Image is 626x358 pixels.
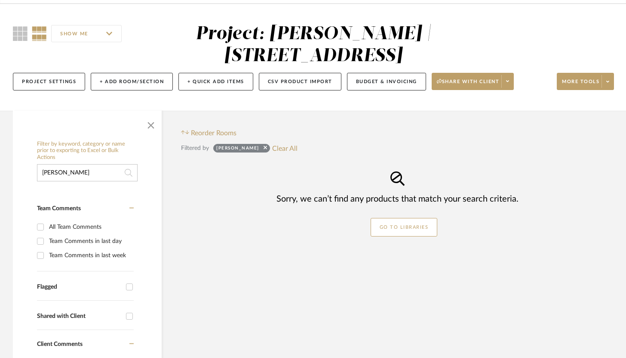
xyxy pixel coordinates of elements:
[347,73,426,90] button: Budget & Invoicing
[371,218,438,237] a: GO TO LIBRARIES
[432,73,514,90] button: Share with client
[37,283,122,291] div: Flagged
[37,141,138,161] h6: Filter by keyword, category or name prior to exporting to Excel or Bulk Actions
[37,313,122,320] div: Shared with Client
[562,78,599,91] span: More tools
[191,128,236,138] span: Reorder Rooms
[37,341,83,347] span: Client Comments
[216,145,259,154] div: [PERSON_NAME]
[142,115,160,132] button: Close
[557,73,614,90] button: More tools
[259,73,341,90] button: CSV Product Import
[181,128,236,138] button: Reorder Rooms
[178,73,253,90] button: + Quick Add Items
[181,193,614,205] div: Sorry, we can’t find any products that match your search criteria.
[181,143,209,153] div: Filtered by
[49,220,132,234] div: All Team Comments
[37,164,138,181] input: Search within 0 results
[196,25,432,65] div: Project: [PERSON_NAME] | [STREET_ADDRESS]
[437,78,500,91] span: Share with client
[272,143,298,154] button: Clear All
[13,73,85,90] button: Project Settings
[91,73,173,90] button: + Add Room/Section
[37,205,81,212] span: Team Comments
[49,249,132,262] div: Team Comments in last week
[49,234,132,248] div: Team Comments in last day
